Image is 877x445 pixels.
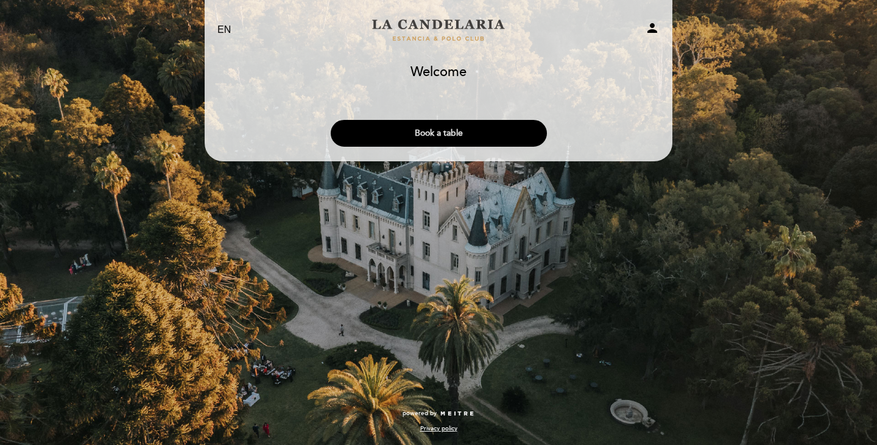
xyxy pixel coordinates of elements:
[420,424,457,433] a: Privacy policy
[362,13,515,47] a: LA [PERSON_NAME]
[331,120,547,147] button: Book a table
[403,409,437,418] span: powered by
[403,409,474,418] a: powered by
[440,411,474,417] img: MEITRE
[645,21,660,40] button: person
[645,21,660,35] i: person
[410,65,467,80] h1: Welcome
